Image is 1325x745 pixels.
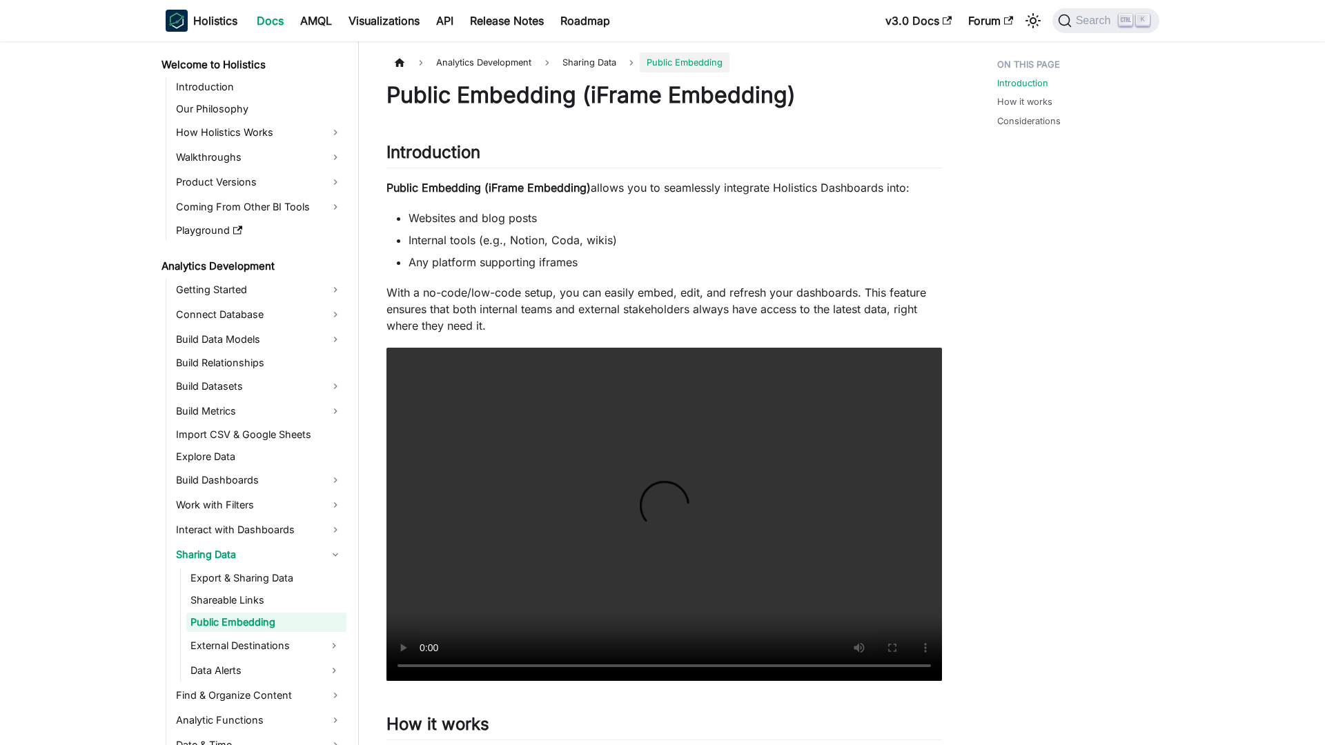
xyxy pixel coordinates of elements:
a: Docs [248,10,292,32]
strong: Public Embedding (iFrame Embedding) [386,181,591,195]
a: Build Relationships [172,353,346,372]
a: Data Alerts [186,659,322,682]
a: Home page [386,52,413,72]
a: Build Data Models [172,328,346,350]
a: Getting Started [172,279,346,301]
nav: Breadcrumbs [386,52,942,72]
a: Work with Filters [172,494,346,516]
a: Shareable Links [186,590,346,610]
a: API [428,10,462,32]
a: Playground [172,221,346,240]
a: Analytics Development [157,257,346,276]
a: Find & Organize Content [172,684,346,706]
a: Connect Database [172,304,346,326]
a: Export & Sharing Data [186,568,346,588]
a: Introduction [172,77,346,97]
a: External Destinations [186,635,322,657]
h2: Introduction [386,142,942,168]
p: allows you to seamlessly integrate Holistics Dashboards into: [386,179,942,196]
span: Public Embedding [640,52,729,72]
button: Switch between dark and light mode (currently light mode) [1022,10,1044,32]
a: Interact with Dashboards [172,519,346,541]
a: Visualizations [340,10,428,32]
button: Expand sidebar category 'Data Alerts' [322,659,346,682]
button: Expand sidebar category 'External Destinations' [322,635,346,657]
a: Build Datasets [172,375,346,397]
p: With a no-code/low-code setup, you can easily embed, edit, and refresh your dashboards. This feat... [386,284,942,334]
a: Our Philosophy [172,99,346,119]
a: Release Notes [462,10,552,32]
a: How Holistics Works [172,121,346,143]
a: Considerations [997,115,1061,128]
li: Any platform supporting iframes [409,254,942,270]
a: Analytic Functions [172,709,346,731]
a: Forum [960,10,1021,32]
li: Websites and blog posts [409,210,942,226]
li: Internal tools (e.g., Notion, Coda, wikis) [409,232,942,248]
nav: Docs sidebar [152,41,359,745]
a: Product Versions [172,171,346,193]
h1: Public Embedding (iFrame Embedding) [386,81,942,109]
a: HolisticsHolistics [166,10,237,32]
a: v3.0 Docs [877,10,960,32]
a: AMQL [292,10,340,32]
a: Roadmap [552,10,618,32]
span: Sharing Data [556,52,623,72]
a: Coming From Other BI Tools [172,196,346,218]
a: Explore Data [172,447,346,466]
span: Search [1072,14,1119,27]
a: Public Embedding [186,613,346,632]
video: Your browser does not support embedding video, but you can . [386,348,942,681]
a: How it works [997,95,1052,108]
span: Analytics Development [429,52,538,72]
a: Introduction [997,77,1048,90]
a: Build Dashboards [172,469,346,491]
h2: How it works [386,714,942,740]
a: Build Metrics [172,400,346,422]
button: Search (Ctrl+K) [1052,8,1159,33]
img: Holistics [166,10,188,32]
kbd: K [1136,14,1150,26]
a: Sharing Data [172,544,346,566]
a: Welcome to Holistics [157,55,346,74]
b: Holistics [193,12,237,29]
a: Import CSV & Google Sheets [172,425,346,444]
a: Walkthroughs [172,146,346,168]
